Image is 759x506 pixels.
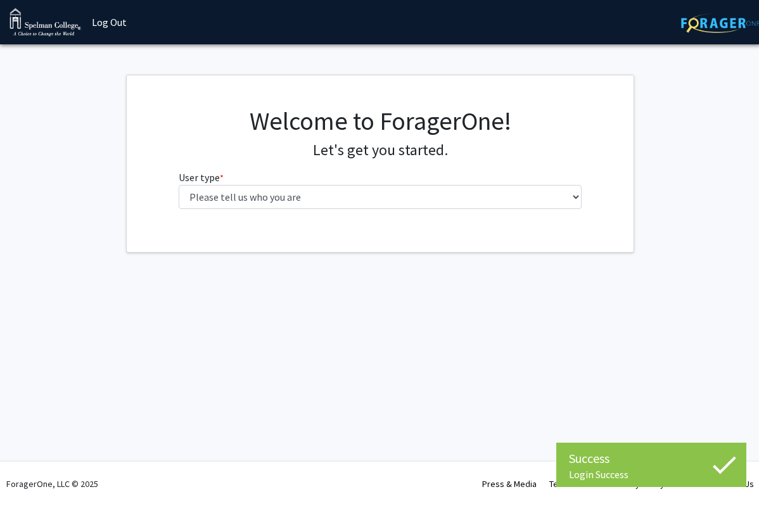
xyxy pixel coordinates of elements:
a: Terms of Use [549,478,599,490]
div: Login Success [569,468,734,481]
label: User type [179,170,224,185]
div: Success [569,449,734,468]
img: Spelman College Logo [10,8,81,37]
h1: Welcome to ForagerOne! [179,106,582,136]
iframe: Chat [10,449,54,497]
div: ForagerOne, LLC © 2025 [6,462,98,506]
a: Press & Media [482,478,537,490]
h4: Let's get you started. [179,141,582,160]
